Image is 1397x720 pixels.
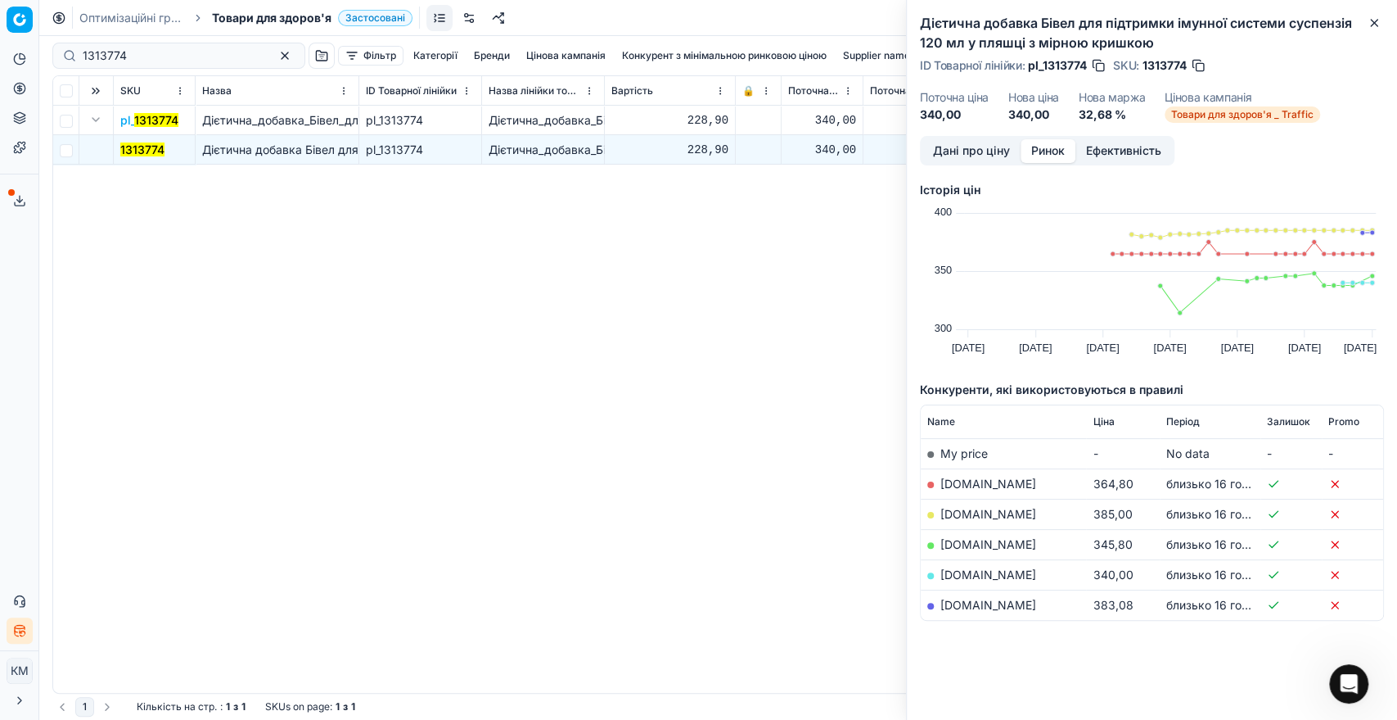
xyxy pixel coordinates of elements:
button: Go to previous page [52,697,72,717]
div: 340,00 [870,142,979,158]
span: Вартість [611,84,653,97]
mark: 1313774 [134,113,178,127]
h5: Конкуренти, які використовуються в правилі [920,382,1384,398]
span: 345,80 [1093,537,1132,551]
strong: 1 [226,700,230,713]
div: 340,00 [788,112,856,129]
span: близько 16 годин тому [1166,537,1293,551]
span: близько 16 годин тому [1166,507,1293,521]
span: Promo [1328,415,1359,428]
strong: з [343,700,348,713]
dt: Поточна ціна [920,92,989,103]
button: КM [7,658,33,684]
span: Залишок [1267,415,1310,428]
span: SKU : [1113,60,1139,71]
span: 383,08 [1093,598,1133,612]
span: SKU [120,84,141,97]
text: [DATE] [1086,342,1119,354]
a: Оптимізаційні групи [79,10,184,26]
td: - [1086,438,1160,469]
span: Дієтична_добавка_Бівел_для_підтримки_імунної_системи_суспензія_120_мл_у_пляшці_з_мірною_кришкою [202,113,795,127]
span: Товари для здоров'я [212,10,331,26]
iframe: Intercom live chat [1329,664,1368,704]
dd: 340,00 [920,106,989,123]
span: Назва [202,84,232,97]
button: Go to next page [97,697,117,717]
nav: breadcrumb [79,10,412,26]
button: 1 [75,697,94,717]
text: [DATE] [1344,342,1377,354]
text: 300 [935,322,952,334]
button: Дані про ціну [922,139,1021,163]
button: Бренди [467,46,516,66]
button: Expand all [86,81,106,101]
span: pl_ [120,112,178,129]
text: 350 [935,264,952,276]
div: 340,00 [788,142,856,158]
dd: 340,00 [1008,106,1059,123]
td: - [1260,438,1322,469]
button: Конкурент з мінімальною ринковою ціною [615,46,833,66]
span: 364,80 [1093,477,1133,491]
text: [DATE] [1221,342,1254,354]
span: Товари для здоров'яЗастосовані [212,10,412,26]
strong: 1 [241,700,246,713]
button: Фільтр [338,46,403,66]
div: : [137,700,246,713]
div: pl_1313774 [366,142,475,158]
span: Період [1166,415,1200,428]
button: Ефективність [1075,139,1172,163]
a: [DOMAIN_NAME] [940,477,1036,491]
div: pl_1313774 [366,112,475,129]
div: 228,90 [611,112,728,129]
dt: Цінова кампанія [1165,92,1320,103]
button: Expand [86,110,106,129]
a: [DOMAIN_NAME] [940,507,1036,521]
mark: 1313774 [120,143,164,156]
a: [DOMAIN_NAME] [940,537,1036,551]
text: [DATE] [1019,342,1052,354]
span: 🔒 [742,84,755,97]
h2: Дієтична добавка Бівел для підтримки імунної системи суспензія 120 мл у пляшці з мірною кришкою [920,13,1384,52]
td: No data [1160,438,1260,469]
span: ID Товарної лінійки : [920,60,1025,71]
div: 340,00 [870,112,979,129]
span: SKUs on page : [265,700,332,713]
nav: pagination [52,697,117,717]
span: КM [7,659,32,683]
span: ID Товарної лінійки [366,84,457,97]
span: Кількість на стр. [137,700,217,713]
strong: 1 [336,700,340,713]
button: Категорії [407,46,464,66]
div: Дієтична_добавка_Бівел_для_підтримки_імунної_системи_суспензія_120_мл_у_пляшці_з_мірною_кришкою [489,112,597,129]
strong: з [233,700,238,713]
span: Поточна ціна [788,84,840,97]
button: Ринок [1021,139,1075,163]
span: близько 16 годин тому [1166,568,1293,582]
span: близько 16 годин тому [1166,598,1293,612]
span: My price [940,446,988,460]
span: 385,00 [1093,507,1132,521]
text: [DATE] [952,342,985,354]
text: [DATE] [1288,342,1321,354]
span: Назва лінійки товарів [489,84,581,97]
text: 400 [935,206,952,218]
dd: 32,68 % [1079,106,1146,123]
span: Дієтична добавка Бівел для підтримки імунної системи суспензія 120 мл у пляшці з мірною кришкою [202,143,775,156]
span: Name [927,415,955,428]
button: Цінова кампанія [520,46,612,66]
span: Товари для здоров'я _ Traffic [1165,106,1320,123]
span: Застосовані [338,10,412,26]
button: 1313774 [120,142,164,158]
span: pl_1313774 [1028,57,1087,74]
button: pl_1313774 [120,112,178,129]
a: [DOMAIN_NAME] [940,568,1036,582]
dt: Нова ціна [1008,92,1059,103]
button: Supplier name [836,46,917,66]
strong: 1 [351,700,355,713]
h5: Історія цін [920,182,1384,198]
td: - [1322,438,1383,469]
div: 228,90 [611,142,728,158]
span: 340,00 [1093,568,1133,582]
input: Пошук по SKU або назві [83,48,262,64]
